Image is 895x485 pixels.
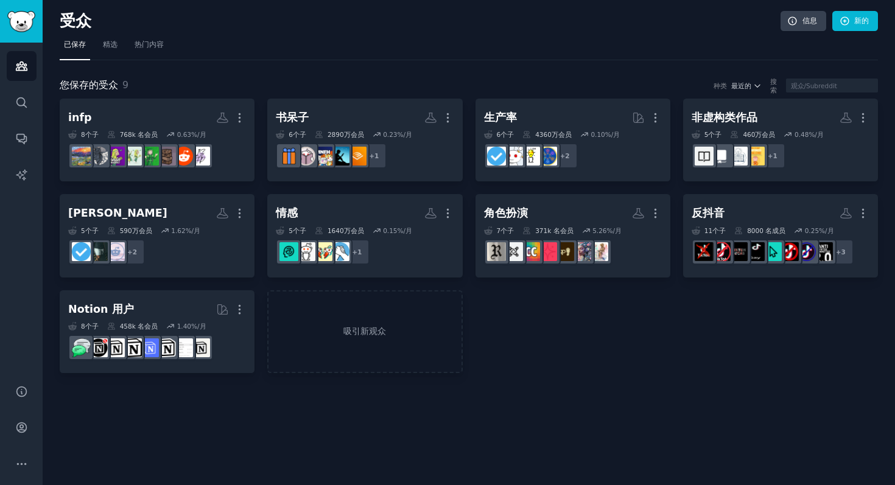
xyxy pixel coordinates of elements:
font: 个子 [500,227,514,234]
img: 反抖音星球大战 [763,242,782,261]
font: 0.25 [805,227,819,234]
font: 情感 [276,207,298,219]
font: Notion 用户 [68,303,134,315]
font: 460万 [743,131,762,138]
a: 吸引新观众 [267,290,462,374]
font: 会员 [558,131,572,138]
img: NotionGeeks [123,338,142,357]
a: 信息 [781,11,826,32]
font: + [352,248,357,256]
font: 新的 [854,16,869,25]
a: [PERSON_NAME]5个子​590万会员1.62%/月+2决定变得更好纪律严守纪律 [60,194,254,277]
font: 个子 [708,131,721,138]
img: 情商 [297,242,315,261]
img: infp [72,147,91,166]
font: 4360万 [535,131,558,138]
font: 热门内容 [135,40,164,49]
font: 会员 [762,131,775,138]
img: 角色扮演伙伴搜索 [504,242,523,261]
img: intj [174,147,193,166]
a: 生产率6个子​4360万会员0.10%/月+2生活小贴士生活窍门生产率严守纪律 [476,99,670,182]
button: 最近的 [731,82,762,90]
font: %/月 [191,131,206,138]
font: 1.62 [171,227,185,234]
font: 已保存 [64,40,86,49]
img: GummySearch 徽标 [7,11,35,32]
img: GenAiApps [538,242,557,261]
font: 0.48 [795,131,809,138]
font: 会员 [560,227,574,234]
a: 非虚构类作品5个子​460万会员0.48%/月+1自助书籍改善读书俱乐部建议我书书籍推荐 [683,99,878,182]
img: 书籍推荐 [695,147,714,166]
font: 个子 [85,131,99,138]
font: 768k 名 [120,131,144,138]
font: 0.15 [383,227,397,234]
font: 会员 [144,131,158,138]
font: %/月 [398,227,413,234]
a: 精选 [99,35,122,60]
img: 建议我书 [712,147,731,166]
img: NotionPromote [72,338,91,357]
font: %/月 [605,131,620,138]
img: 最佳概念模板 [89,338,108,357]
font: 非虚构类作品 [692,111,757,124]
font: + [768,152,773,159]
font: 搜索 [770,78,777,94]
font: infp [68,111,92,124]
font: + [560,152,565,159]
font: + [836,248,841,256]
img: 决定变得更好 [106,242,125,261]
font: 种类 [714,82,727,89]
font: 0.23 [383,131,397,138]
a: 角色扮演7个子​371k 名会员5.26%/月空战生成式人工智能角色扮演GenAiApps内容创作者角色扮演伙伴搜索角色扮演 [476,194,670,277]
img: 概念创作 [157,338,176,357]
img: 图书 [297,147,315,166]
img: 亚马逊随机行为 [279,147,298,166]
font: 2 [565,152,569,159]
font: 5.26 [592,227,606,234]
a: 热门内容 [130,35,168,60]
img: 异位妊娠 [191,147,210,166]
font: 590万 [120,227,139,234]
font: %/月 [809,131,824,138]
font: %/月 [607,227,622,234]
img: 听得见的 [348,147,367,166]
font: 2 [133,248,137,256]
font: 信息 [802,16,817,25]
font: 9 [122,79,128,91]
font: 371k 名 [535,227,560,234]
img: 概念 [191,338,210,357]
img: TikTok糟透了 [729,242,748,261]
img: 慢性创伤后应激障碍 [279,242,298,261]
font: %/月 [398,131,413,138]
font: 个子 [293,131,306,138]
font: 角色扮演 [484,207,528,219]
img: 严守纪律 [72,242,91,261]
img: Notion模板 [174,338,193,357]
font: [PERSON_NAME] [68,207,167,219]
font: 3 [841,248,846,256]
img: 生产率 [504,147,523,166]
font: 个子 [712,227,726,234]
img: 自助书籍 [746,147,765,166]
img: BPDlovedones [331,242,349,261]
font: 书呆子 [276,111,309,124]
img: 生成式人工智能 [572,242,591,261]
img: infp_4w5 [89,147,108,166]
font: + [369,152,374,159]
font: 反抖音 [692,207,725,219]
a: Notion 用户8个子​458k 名会员1.40%/月概念Notion模板概念创作免费概念模板NotionGeeksAskNotion最佳概念模板NotionPromote [60,290,254,374]
input: 观众/Subreddit [786,79,878,92]
img: INFP_over_35 [140,147,159,166]
img: AskNotion [106,338,125,357]
img: 空战 [589,242,608,261]
img: 严守纪律 [487,147,506,166]
font: 精选 [103,40,118,49]
img: 在这里结交新朋友 [314,147,332,166]
img: 反TikTok委员会2 [814,242,833,261]
font: 6 [497,131,501,138]
font: 8 [81,323,85,330]
font: %/月 [186,227,201,234]
font: 最近的 [731,82,751,89]
font: 会员 [139,227,152,234]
